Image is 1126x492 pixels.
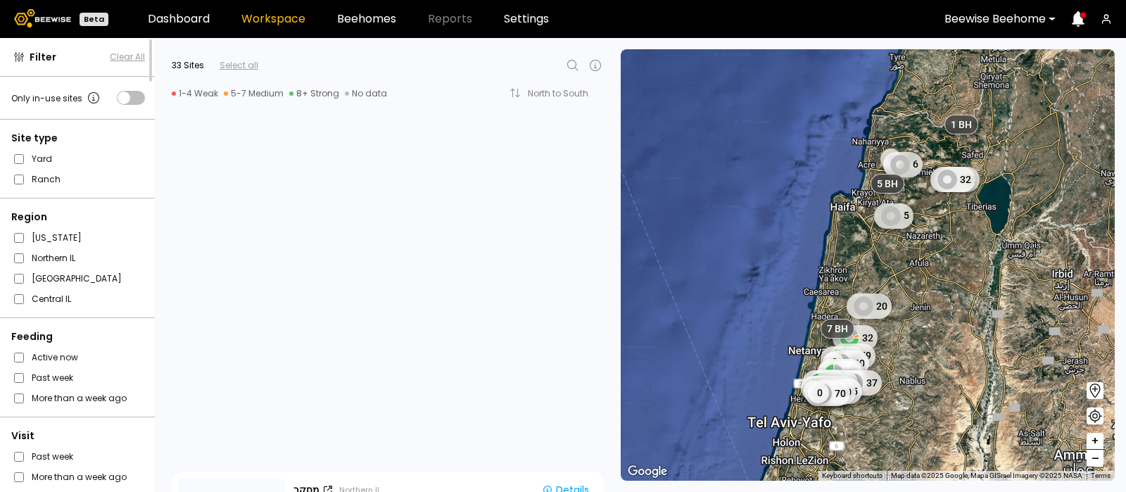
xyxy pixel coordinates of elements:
a: Open this area in Google Maps (opens a new window) [624,462,671,481]
div: 40 [801,376,846,401]
div: 32 [930,167,975,192]
span: – [1092,450,1099,467]
div: North to South [528,89,598,98]
div: 0 [803,380,824,401]
label: Past week [32,370,73,385]
span: Reports [428,13,472,25]
div: 32 [833,325,878,351]
div: Select all [220,59,258,72]
div: 120 [805,379,856,405]
div: Visit [11,429,145,443]
div: 8+ Strong [289,88,339,99]
a: Terms (opens in new tab) [1091,472,1111,479]
div: 44 [802,370,847,396]
div: Beta [80,13,108,26]
span: 5 BH [877,177,898,190]
div: 6 [883,151,923,177]
div: 45 [818,359,863,384]
div: Only in-use sites [11,89,102,106]
div: 0 [808,382,829,403]
span: 1 BH [951,118,972,130]
img: Google [624,462,671,481]
div: No data [345,88,387,99]
div: 0 [823,351,844,372]
label: More than a week ago [32,391,127,405]
span: + [1091,432,1099,450]
label: Northern IL [32,251,75,265]
div: 45 [809,375,854,400]
label: More than a week ago [32,469,127,484]
button: Keyboard shortcuts [822,471,883,481]
a: Settings [504,13,549,25]
button: – [1087,450,1103,467]
div: 17 [817,361,862,386]
label: [US_STATE] [32,230,82,245]
div: 44 [812,373,857,398]
label: Yard [32,151,52,166]
div: 31 [814,376,859,401]
div: 5-7 Medium [224,88,284,99]
div: 45 [817,379,862,404]
label: Active now [32,350,78,365]
label: [GEOGRAPHIC_DATA] [32,271,122,286]
div: Feeding [11,329,145,344]
a: Beehomes [337,13,396,25]
a: Dashboard [148,13,210,25]
label: Past week [32,449,73,464]
img: Beewise logo [14,9,71,27]
div: 37 [837,370,882,396]
span: 7 BH [827,322,848,334]
div: 20 [847,294,892,319]
span: Map data ©2025 Google, Mapa GISrael Imagery ©2025 NASA [891,472,1082,479]
div: 46 [819,358,864,384]
div: 70 [805,381,850,406]
a: Workspace [241,13,305,25]
div: Site type [11,131,145,146]
div: 5 [874,203,913,228]
button: Clear All [110,51,145,63]
label: Ranch [32,172,61,187]
div: 40 [824,351,869,376]
label: Central IL [32,291,71,306]
button: + [1087,433,1103,450]
div: 52 [814,378,859,403]
div: Region [11,210,145,225]
div: 0 [880,148,902,169]
span: Filter [30,50,56,65]
div: 1-4 Weak [172,88,218,99]
div: 38 [811,374,856,400]
div: 33 Sites [172,59,204,72]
